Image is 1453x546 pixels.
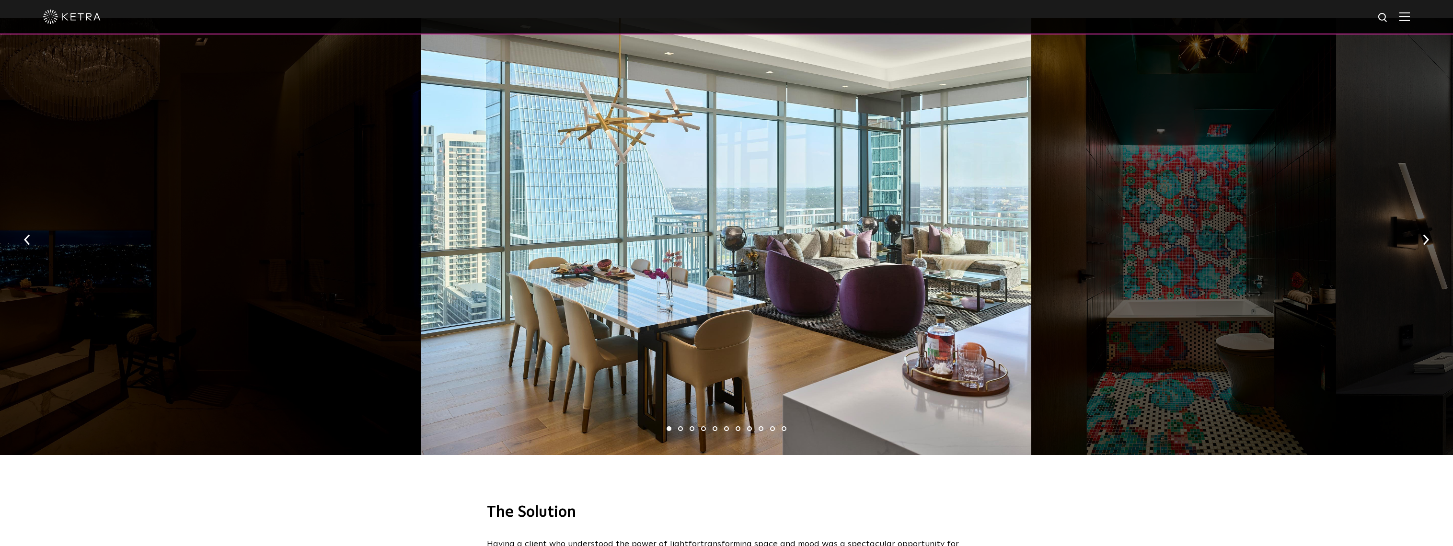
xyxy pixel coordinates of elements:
[24,235,30,245] img: arrow-left-black.svg
[43,10,101,24] img: ketra-logo-2019-white
[1377,12,1389,24] img: search icon
[1399,12,1410,21] img: Hamburger%20Nav.svg
[487,503,966,523] h3: The Solution
[1423,235,1429,245] img: arrow-right-black.svg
